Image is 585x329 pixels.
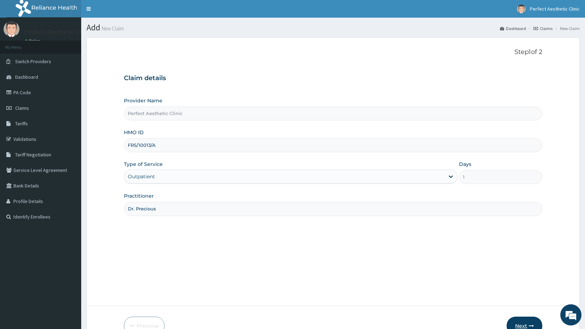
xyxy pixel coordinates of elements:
[530,6,580,12] span: Perfect Aesthetic Clinic
[124,192,154,199] label: Practitioner
[128,173,155,180] div: Outpatient
[124,48,543,56] p: Step 1 of 2
[4,21,19,37] img: User Image
[116,4,133,20] div: Minimize live chat window
[25,38,42,43] a: Online
[15,58,51,65] span: Switch Providers
[124,161,163,168] label: Type of Service
[25,29,91,35] p: Perfect Aesthetic Clinic
[13,35,29,53] img: d_794563401_company_1708531726252_794563401
[124,202,543,216] input: Enter Name
[15,120,28,127] span: Tariffs
[500,25,526,31] a: Dashboard
[86,23,580,32] h1: Add
[459,161,471,168] label: Days
[124,138,543,152] input: Enter HMO ID
[37,40,119,49] div: Chat with us now
[15,151,51,158] span: Tariff Negotiation
[124,129,144,136] label: HMO ID
[553,25,580,31] li: New Claim
[124,97,162,104] label: Provider Name
[15,105,29,111] span: Claims
[15,74,38,80] span: Dashboard
[517,5,526,13] img: User Image
[100,26,124,31] small: New Claim
[4,193,135,217] textarea: Type your message and hit 'Enter'
[124,74,543,82] h3: Claim details
[41,89,97,160] span: We're online!
[533,25,553,31] a: Claims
